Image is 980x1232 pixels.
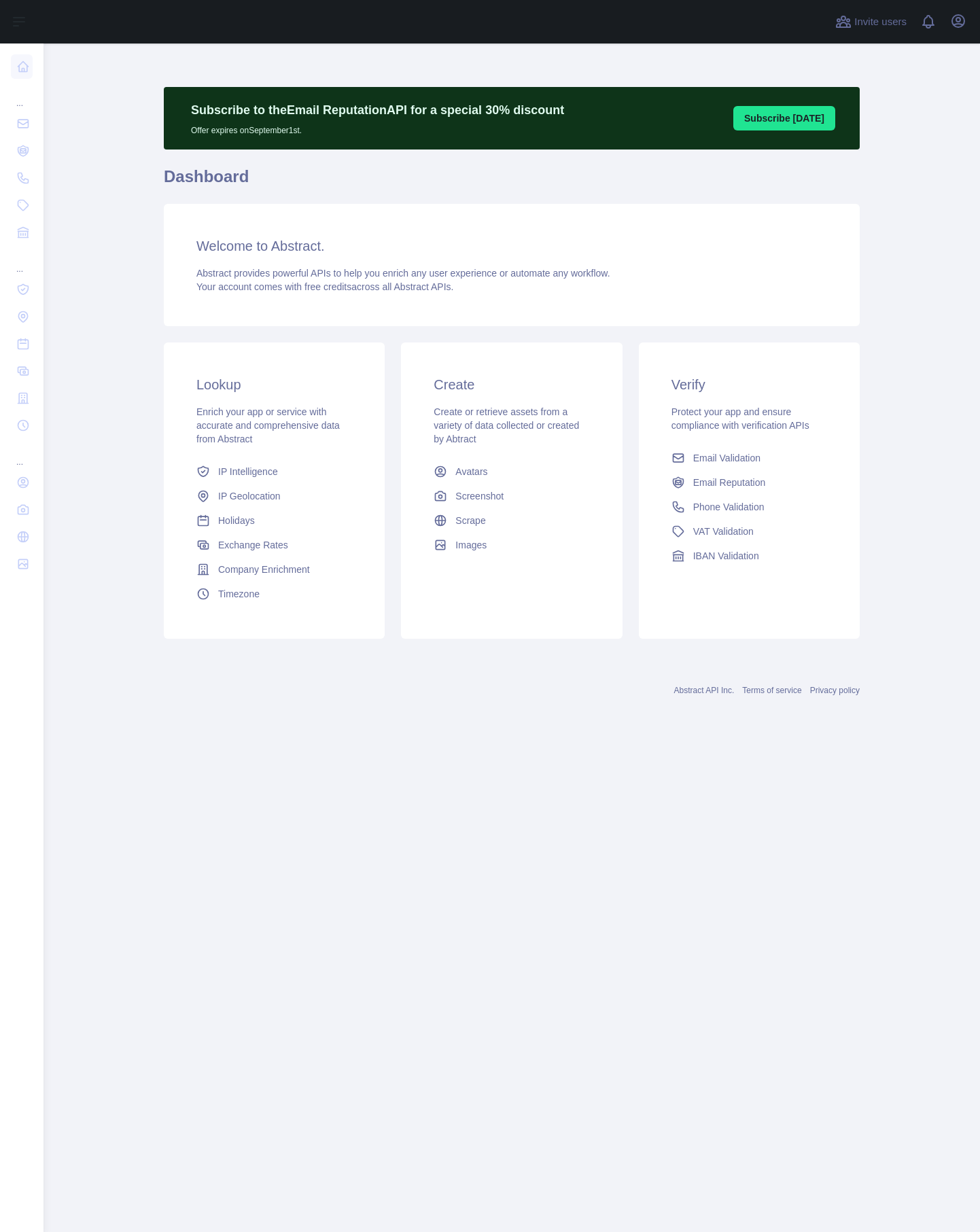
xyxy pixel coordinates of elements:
p: Offer expires on September 1st. [191,120,564,136]
a: Images [428,533,595,557]
span: IP Intelligence [218,465,278,478]
h3: Welcome to Abstract. [196,236,827,256]
a: Holidays [191,508,357,533]
span: Screenshot [455,489,504,503]
button: Subscribe [DATE] [733,106,835,130]
span: free credits [304,281,351,292]
span: Scrape [455,514,485,527]
a: Scrape [428,508,595,533]
a: VAT Validation [666,519,833,544]
a: IP Geolocation [191,484,357,508]
a: Avatars [428,459,595,484]
span: Invite users [854,14,907,30]
span: Email Reputation [693,476,766,489]
div: ... [11,440,33,468]
a: Privacy policy [810,686,860,695]
span: Your account comes with across all Abstract APIs. [196,281,453,292]
span: IP Geolocation [218,489,281,503]
button: Invite users [833,11,909,33]
p: Subscribe to the Email Reputation API for a special 30 % discount [191,101,564,120]
h3: Create [434,375,589,394]
div: ... [11,247,33,275]
a: Email Validation [666,446,833,470]
h3: Lookup [196,375,352,394]
span: Company Enrichment [218,563,310,576]
h1: Dashboard [164,166,860,198]
a: Terms of service [742,686,801,695]
a: Abstract API Inc. [674,686,735,695]
span: Images [455,538,487,552]
a: Phone Validation [666,495,833,519]
span: Email Validation [693,451,760,465]
span: Holidays [218,514,255,527]
a: IP Intelligence [191,459,357,484]
span: Timezone [218,587,260,601]
span: Avatars [455,465,487,478]
a: IBAN Validation [666,544,833,568]
span: Abstract provides powerful APIs to help you enrich any user experience or automate any workflow. [196,268,610,279]
span: Enrich your app or service with accurate and comprehensive data from Abstract [196,406,340,444]
span: VAT Validation [693,525,754,538]
span: Exchange Rates [218,538,288,552]
h3: Verify [671,375,827,394]
span: IBAN Validation [693,549,759,563]
a: Screenshot [428,484,595,508]
span: Protect your app and ensure compliance with verification APIs [671,406,809,431]
div: ... [11,82,33,109]
span: Create or retrieve assets from a variety of data collected or created by Abtract [434,406,579,444]
a: Company Enrichment [191,557,357,582]
a: Timezone [191,582,357,606]
a: Email Reputation [666,470,833,495]
a: Exchange Rates [191,533,357,557]
span: Phone Validation [693,500,765,514]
